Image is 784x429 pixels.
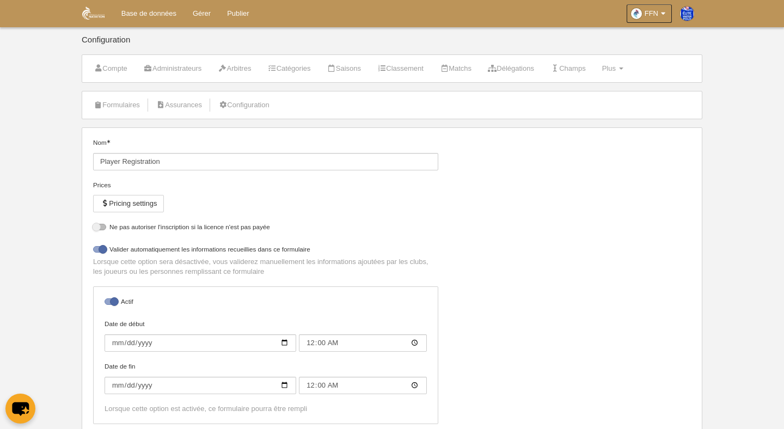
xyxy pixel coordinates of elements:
button: chat-button [5,394,35,424]
a: Formulaires [88,97,146,113]
img: OaDPB3zQPxTf.30x30.jpg [631,8,642,19]
input: Date de début [105,334,296,352]
label: Nom [93,138,438,170]
a: Plus [596,60,629,77]
i: Obligatoire [107,140,110,143]
input: Date de début [299,334,427,352]
img: PaswSEHnFMei.30x30.jpg [680,7,694,21]
label: Date de fin [105,361,427,394]
a: Catégories [261,60,316,77]
input: Nom [93,153,438,170]
label: Valider automatiquement les informations recueillies dans ce formulaire [93,244,438,257]
a: Délégations [482,60,540,77]
input: Date de fin [299,377,427,394]
input: Date de fin [105,377,296,394]
span: Plus [602,64,616,72]
div: Lorsque cette option est activée, ce formulaire pourra être rempli [105,404,427,414]
a: Saisons [321,60,367,77]
label: Ne pas autoriser l'inscription si la licence n'est pas payée [93,222,438,235]
span: FFN [645,8,658,19]
div: Configuration [82,35,702,54]
a: FFN [627,4,672,23]
a: Assurances [150,97,208,113]
a: Configuration [212,97,275,113]
a: Administrateurs [138,60,208,77]
label: Date de début [105,319,427,352]
label: Actif [105,297,427,309]
img: FFN [82,7,105,20]
a: Matchs [434,60,477,77]
p: Lorsque cette option sera désactivée, vous validerez manuellement les informations ajoutées par l... [93,257,438,277]
button: Pricing settings [93,195,164,212]
a: Arbitres [212,60,257,77]
a: Champs [544,60,592,77]
a: Classement [371,60,430,77]
div: Prices [93,180,438,190]
a: Compte [88,60,133,77]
